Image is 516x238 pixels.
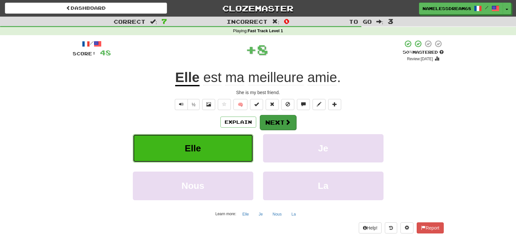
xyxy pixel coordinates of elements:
[182,181,204,191] span: Nous
[133,134,253,162] button: Elle
[248,29,283,33] strong: Fast Track Level 1
[227,18,268,25] span: Incorrect
[272,19,279,24] span: :
[407,57,433,61] small: Review: [DATE]
[133,172,253,200] button: Nous
[73,40,111,48] div: /
[200,70,341,85] span: .
[114,18,146,25] span: Correct
[73,51,96,56] span: Score:
[73,89,444,96] div: She is my best friend.
[250,99,263,110] button: Set this sentence to 100% Mastered (alt+m)
[403,49,412,55] span: 50 %
[255,209,267,219] button: Je
[150,19,157,24] span: :
[161,17,167,25] span: 7
[359,222,382,233] button: Help!
[297,99,310,110] button: Discuss sentence (alt+u)
[203,70,221,85] span: est
[288,209,299,219] button: La
[257,41,268,58] span: 8
[328,99,341,110] button: Add to collection (alt+a)
[318,181,328,191] span: La
[423,6,471,11] span: NamelessDream6813
[417,222,443,233] button: Report
[388,17,393,25] span: 3
[233,99,247,110] button: 🧠
[5,3,167,14] a: Dashboard
[376,19,384,24] span: :
[266,99,279,110] button: Reset to 0% Mastered (alt+r)
[218,99,231,110] button: Favorite sentence (alt+f)
[175,70,200,86] u: Elle
[318,143,328,153] span: Je
[185,143,201,153] span: Elle
[220,117,256,128] button: Explain
[307,70,337,85] span: amie
[175,99,188,110] button: Play sentence audio (ctl+space)
[263,134,384,162] button: Je
[248,70,303,85] span: meilleure
[284,17,289,25] span: 0
[260,115,296,130] button: Next
[485,5,488,10] span: /
[239,209,253,219] button: Elle
[313,99,326,110] button: Edit sentence (alt+d)
[281,99,294,110] button: Ignore sentence (alt+i)
[245,40,257,59] span: +
[177,3,339,14] a: Clozemaster
[215,212,236,216] small: Learn more:
[263,172,384,200] button: La
[202,99,215,110] button: Show image (alt+x)
[225,70,244,85] span: ma
[349,18,372,25] span: To go
[174,99,200,110] div: Text-to-speech controls
[403,49,444,55] div: Mastered
[269,209,285,219] button: Nous
[188,99,200,110] button: ½
[385,222,397,233] button: Round history (alt+y)
[419,3,503,14] a: NamelessDream6813 /
[100,49,111,57] span: 48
